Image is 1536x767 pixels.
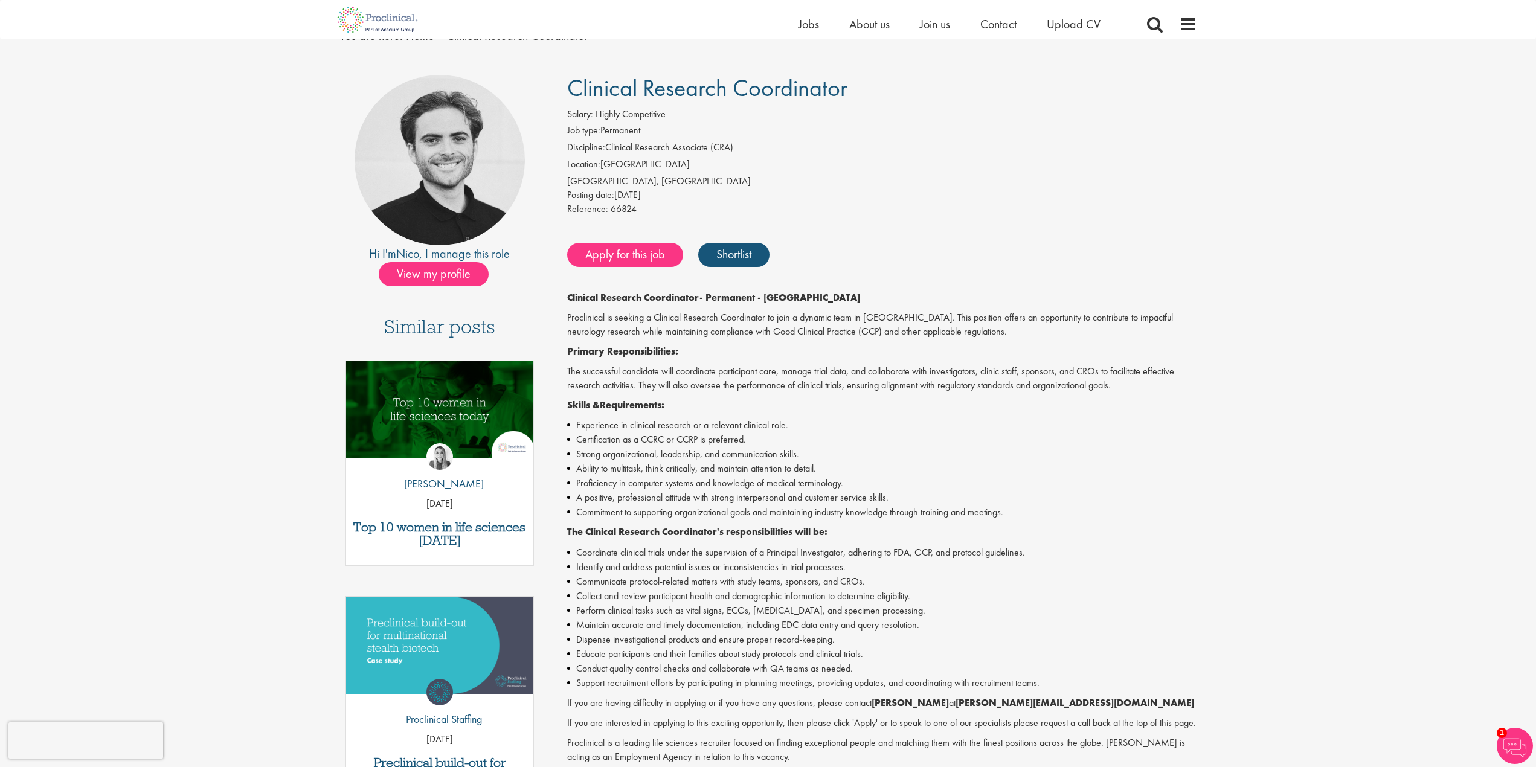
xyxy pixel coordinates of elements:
[346,733,534,746] p: [DATE]
[339,245,541,263] div: Hi I'm , I manage this role
[567,311,1197,339] p: Proclinical is seeking a Clinical Research Coordinator to join a dynamic team in [GEOGRAPHIC_DATA...
[567,632,1197,647] li: Dispense investigational products and ensure proper record-keeping.
[355,75,525,245] img: imeage of recruiter Nico Kohlwes
[567,505,1197,519] li: Commitment to supporting organizational goals and maintaining industry knowledge through training...
[567,716,1197,730] p: If you are interested in applying to this exciting opportunity, then please click 'Apply' or to s...
[352,521,528,547] a: Top 10 women in life sciences [DATE]
[567,365,1197,393] p: The successful candidate will coordinate participant care, manage trial data, and collaborate wit...
[567,158,1197,175] li: [GEOGRAPHIC_DATA]
[395,476,484,492] p: [PERSON_NAME]
[384,316,495,345] h3: Similar posts
[567,618,1197,632] li: Maintain accurate and timely documentation, including EDC data entry and query resolution.
[379,262,489,286] span: View my profile
[346,597,534,704] a: Link to a post
[567,158,600,172] label: Location:
[8,722,163,759] iframe: reCAPTCHA
[346,361,534,468] a: Link to a post
[567,141,1197,158] li: Clinical Research Associate (CRA)
[980,16,1017,32] a: Contact
[567,574,1197,589] li: Communicate protocol-related matters with study teams, sponsors, and CROs.
[395,443,484,498] a: Hannah Burke [PERSON_NAME]
[567,124,1197,141] li: Permanent
[567,603,1197,618] li: Perform clinical tasks such as vital signs, ECGs, [MEDICAL_DATA], and specimen processing.
[567,243,683,267] a: Apply for this job
[596,108,666,120] span: Highly Competitive
[567,291,699,304] strong: Clinical Research Coordinator
[567,141,605,155] label: Discipline:
[567,589,1197,603] li: Collect and review participant health and demographic information to determine eligibility.
[567,72,847,103] span: Clinical Research Coordinator
[379,265,501,280] a: View my profile
[567,447,1197,461] li: Strong organizational, leadership, and communication skills.
[396,246,419,262] a: Nico
[567,188,1197,202] div: [DATE]
[567,736,1197,764] p: Proclinical is a leading life sciences recruiter focused on finding exceptional people and matchi...
[1047,16,1101,32] a: Upload CV
[698,243,770,267] a: Shortlist
[600,399,664,411] strong: Requirements:
[699,291,860,304] strong: - Permanent - [GEOGRAPHIC_DATA]
[567,175,1197,188] div: [GEOGRAPHIC_DATA], [GEOGRAPHIC_DATA]
[397,679,482,733] a: Proclinical Staffing Proclinical Staffing
[1497,728,1507,738] span: 1
[799,16,819,32] a: Jobs
[567,188,614,201] span: Posting date:
[567,418,1197,432] li: Experience in clinical research or a relevant clinical role.
[1497,728,1533,764] img: Chatbot
[920,16,950,32] a: Join us
[567,202,608,216] label: Reference:
[567,461,1197,476] li: Ability to multitask, think critically, and maintain attention to detail.
[567,696,1197,710] p: If you are having difficulty in applying or if you have any questions, please contact at
[567,647,1197,661] li: Educate participants and their families about study protocols and clinical trials.
[397,711,482,727] p: Proclinical Staffing
[567,124,600,138] label: Job type:
[872,696,949,709] strong: [PERSON_NAME]
[426,679,453,705] img: Proclinical Staffing
[567,560,1197,574] li: Identify and address potential issues or inconsistencies in trial processes.
[956,696,1194,709] strong: [PERSON_NAME][EMAIL_ADDRESS][DOMAIN_NAME]
[346,497,534,511] p: [DATE]
[346,361,534,458] img: Top 10 women in life sciences today
[567,108,593,121] label: Salary:
[567,345,678,358] strong: Primary Responsibilities:
[567,676,1197,690] li: Support recruitment efforts by participating in planning meetings, providing updates, and coordin...
[567,476,1197,490] li: Proficiency in computer systems and knowledge of medical terminology.
[426,443,453,470] img: Hannah Burke
[567,545,1197,560] li: Coordinate clinical trials under the supervision of a Principal Investigator, adhering to FDA, GC...
[567,399,600,411] strong: Skills &
[567,525,827,538] strong: The Clinical Research Coordinator's responsibilities will be:
[611,202,637,215] span: 66824
[567,661,1197,676] li: Conduct quality control checks and collaborate with QA teams as needed.
[567,490,1197,505] li: A positive, professional attitude with strong interpersonal and customer service skills.
[849,16,890,32] a: About us
[567,432,1197,447] li: Certification as a CCRC or CCRP is preferred.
